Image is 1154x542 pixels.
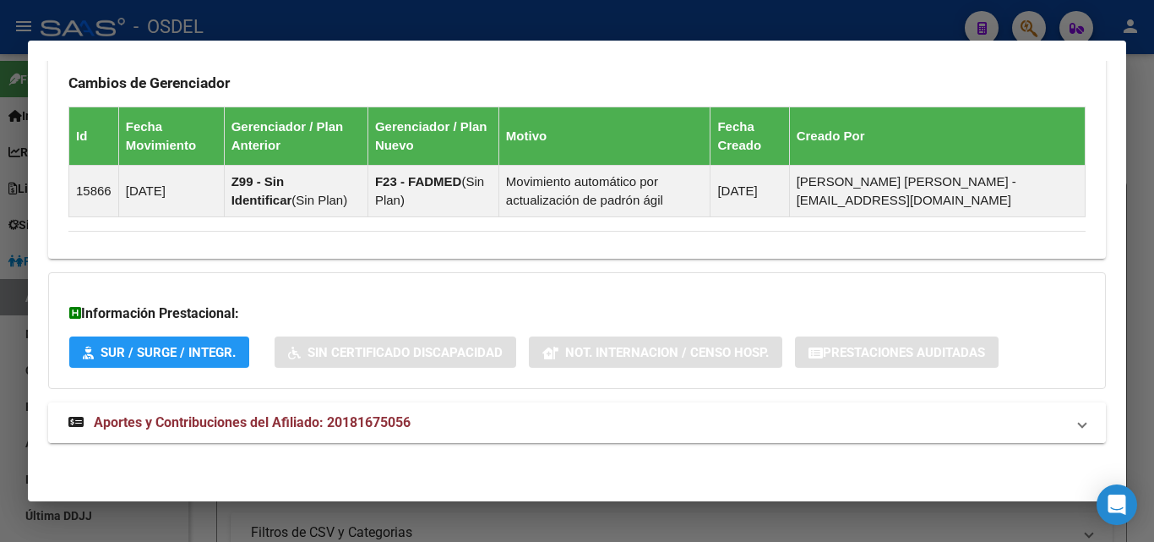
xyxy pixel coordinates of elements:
[69,107,119,166] th: Id
[69,337,249,368] button: SUR / SURGE / INTEGR.
[367,107,498,166] th: Gerenciador / Plan Nuevo
[1097,485,1137,525] div: Open Intercom Messenger
[710,166,789,217] td: [DATE]
[789,166,1085,217] td: [PERSON_NAME] [PERSON_NAME] - [EMAIL_ADDRESS][DOMAIN_NAME]
[118,107,224,166] th: Fecha Movimiento
[68,74,1086,92] h3: Cambios de Gerenciador
[498,107,710,166] th: Motivo
[367,166,498,217] td: ( )
[101,345,236,360] span: SUR / SURGE / INTEGR.
[789,107,1085,166] th: Creado Por
[275,337,516,368] button: Sin Certificado Discapacidad
[498,166,710,217] td: Movimiento automático por actualización de padrón ágil
[69,304,1085,324] h3: Información Prestacional:
[224,107,367,166] th: Gerenciador / Plan Anterior
[823,345,985,360] span: Prestaciones Auditadas
[710,107,789,166] th: Fecha Creado
[308,345,503,360] span: Sin Certificado Discapacidad
[118,166,224,217] td: [DATE]
[94,414,411,430] span: Aportes y Contribuciones del Afiliado: 20181675056
[795,337,999,368] button: Prestaciones Auditadas
[565,345,769,360] span: Not. Internacion / Censo Hosp.
[296,193,343,207] span: Sin Plan
[48,402,1106,443] mat-expansion-panel-header: Aportes y Contribuciones del Afiliado: 20181675056
[529,337,782,368] button: Not. Internacion / Censo Hosp.
[375,174,462,189] strong: F23 - FADMED
[69,166,119,217] td: 15866
[224,166,367,217] td: ( )
[231,174,292,207] strong: Z99 - Sin Identificar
